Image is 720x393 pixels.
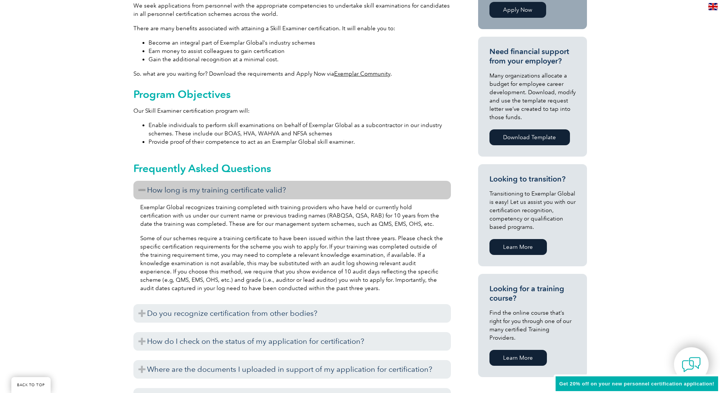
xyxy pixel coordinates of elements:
[489,239,547,255] a: Learn More
[133,107,451,115] p: Our Skill Examiner certification program will:
[133,24,451,33] p: There are many benefits associated with attaining a Skill Examiner certification. It will enable ...
[11,377,51,393] a: BACK TO TOP
[149,39,451,47] li: Become an integral part of Exemplar Global’s industry schemes
[559,381,714,387] span: Get 20% off on your new personnel certification application!
[489,350,547,366] a: Learn More
[149,47,451,55] li: Earn money to assist colleagues to gain certification
[489,2,546,18] a: Apply Now
[489,309,576,342] p: Find the online course that’s right for you through one of our many certified Training Providers.
[133,162,451,174] h2: Frequently Asked Questions
[133,2,451,18] p: We seek applications from personnel with the appropriate competencies to undertake skill examinat...
[133,88,451,100] h2: Program Objectives
[334,70,390,77] a: Exemplar Community
[489,190,576,231] p: Transitioning to Exemplar Global is easy! Let us assist you with our certification recognition, c...
[149,138,451,146] li: Provide proof of their competence to act as an Exemplar Global skill examiner.
[149,121,451,138] li: Enable individuals to perform skill examinations on behalf of Exemplar Global as a subcontractor ...
[708,3,718,10] img: en
[140,234,444,292] p: Some of our schemes require a training certificate to have been issued within the last three year...
[133,181,451,199] h3: How long is my training certificate valid?
[133,70,451,78] p: So. what are you waiting for? Download the requirements and Apply Now via .
[133,332,451,351] h3: How do I check on the status of my application for certification?
[682,355,701,374] img: contact-chat.png
[133,304,451,323] h3: Do you recognize certification from other bodies?
[149,55,451,64] li: Gain the additional recognition at a minimal cost.
[489,174,576,184] h3: Looking to transition?
[489,71,576,121] p: Many organizations allocate a budget for employee career development. Download, modify and use th...
[133,360,451,379] h3: Where are the documents I uploaded in support of my application for certification?
[489,284,576,303] h3: Looking for a training course?
[140,203,444,228] p: Exemplar Global recognizes training completed with training providers who have held or currently ...
[489,47,576,66] h3: Need financial support from your employer?
[489,129,570,145] a: Download Template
